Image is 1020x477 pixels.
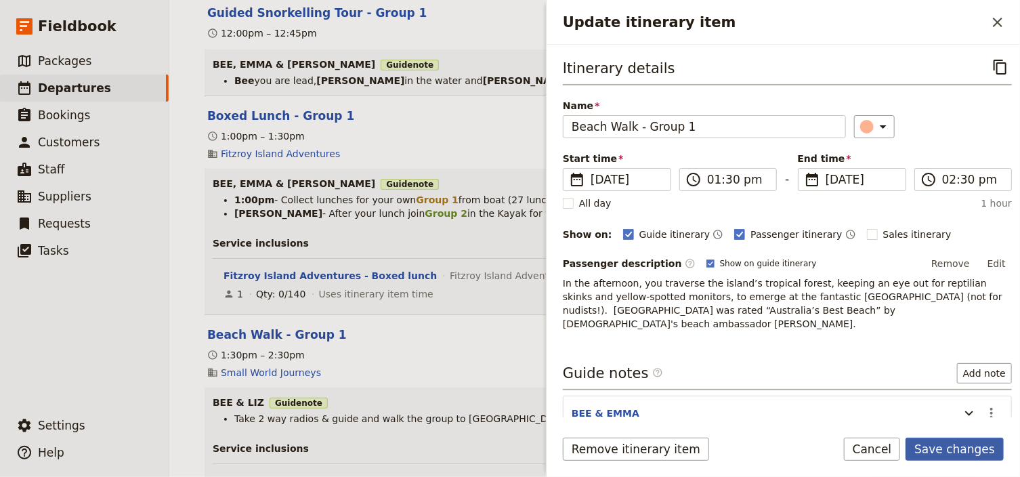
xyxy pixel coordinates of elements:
[785,171,789,191] span: -
[234,75,255,86] strong: Bee
[572,407,639,420] button: BEE & EMMA
[467,208,758,219] span: in the Kayak for their 2nd snorkelling session commencing at
[652,367,663,383] span: ​
[234,194,274,205] strong: 1:00pm
[906,438,1004,461] button: Save changes
[213,177,977,190] h3: BEE, EMMA & [PERSON_NAME]
[234,208,322,219] strong: [PERSON_NAME]
[416,194,459,205] strong: Group 1
[563,115,846,138] input: Name
[213,58,977,71] h3: BEE, EMMA & [PERSON_NAME]
[38,108,90,122] span: Bookings
[38,54,91,68] span: Packages
[569,171,585,188] span: ​
[459,194,603,205] span: from boat (27 lunches in total)
[38,446,64,459] span: Help
[405,75,483,86] span: in the water and
[316,75,404,86] strong: [PERSON_NAME]
[713,226,723,243] button: Time shown on guide itinerary
[685,258,696,269] span: ​
[213,442,977,455] h3: Service inclusions
[563,152,671,165] span: Start time
[563,228,612,241] div: Show on:
[563,99,846,112] span: Name
[213,396,977,409] h3: BEE & LIZ
[883,228,952,241] span: Sales itinerary
[483,75,571,86] strong: [PERSON_NAME]
[381,179,439,190] span: Guide note
[450,269,569,283] span: Fitzroy Island Adventures
[826,171,897,188] span: [DATE]
[563,276,1012,331] p: In the afternoon, you traverse the island’s tropical forest, keeping an eye out for reptilian ski...
[38,136,100,149] span: Customers
[322,208,425,219] span: - After your lunch join
[38,81,111,95] span: Departures
[925,253,976,274] button: Remove
[270,398,328,409] span: Guide note
[920,171,937,188] span: ​
[381,60,439,70] span: Guide note
[957,363,1012,383] button: Add note
[38,244,69,257] span: Tasks
[38,217,91,230] span: Requests
[213,236,977,250] h3: Service inclusions
[981,196,1012,210] span: 1 hour
[38,16,116,37] span: Fieldbook
[980,402,1003,425] button: Actions
[579,196,612,210] span: All day
[845,226,856,243] button: Time shown on passenger itinerary
[221,147,340,161] a: Fitzroy Island Adventures
[986,11,1009,34] button: Close drawer
[591,171,662,188] span: [DATE]
[707,171,768,188] input: ​
[798,152,906,165] span: End time
[639,228,710,241] span: Guide itinerary
[844,438,901,461] button: Cancel
[38,190,91,203] span: Suppliers
[255,75,317,86] span: you are lead,
[720,258,817,269] span: Show on guide itinerary
[750,228,842,241] span: Passenger itinerary
[989,56,1012,79] button: Copy itinerary item
[224,287,243,301] div: 1
[563,438,709,461] button: Remove itinerary item
[319,287,433,301] span: Uses itinerary item time
[981,253,1012,274] button: Edit
[207,348,305,362] div: 1:30pm – 2:30pm
[207,129,305,143] div: 1:00pm – 1:30pm
[221,366,321,379] a: Small World Journeys
[563,363,663,383] h3: Guide notes
[224,269,437,283] button: Edit this service option
[234,413,568,424] span: Take 2 way radios & guide and walk the group to [GEOGRAPHIC_DATA]
[563,58,675,79] h3: Itinerary details
[207,108,354,124] button: Edit this itinerary item
[274,194,416,205] span: - Collect lunches for your own
[854,115,895,138] button: ​
[563,257,696,270] label: Passenger description
[38,163,65,176] span: Staff
[942,171,1003,188] input: ​
[862,119,891,135] div: ​
[804,171,820,188] span: ​
[425,208,468,219] strong: Group 2
[38,419,85,432] span: Settings
[652,367,663,378] span: ​
[207,327,347,343] button: Edit this itinerary item
[685,171,702,188] span: ​
[256,287,305,301] div: Qty: 0/140
[563,12,986,33] h2: Update itinerary item
[207,5,427,21] button: Edit this itinerary item
[207,26,317,40] div: 12:00pm – 12:45pm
